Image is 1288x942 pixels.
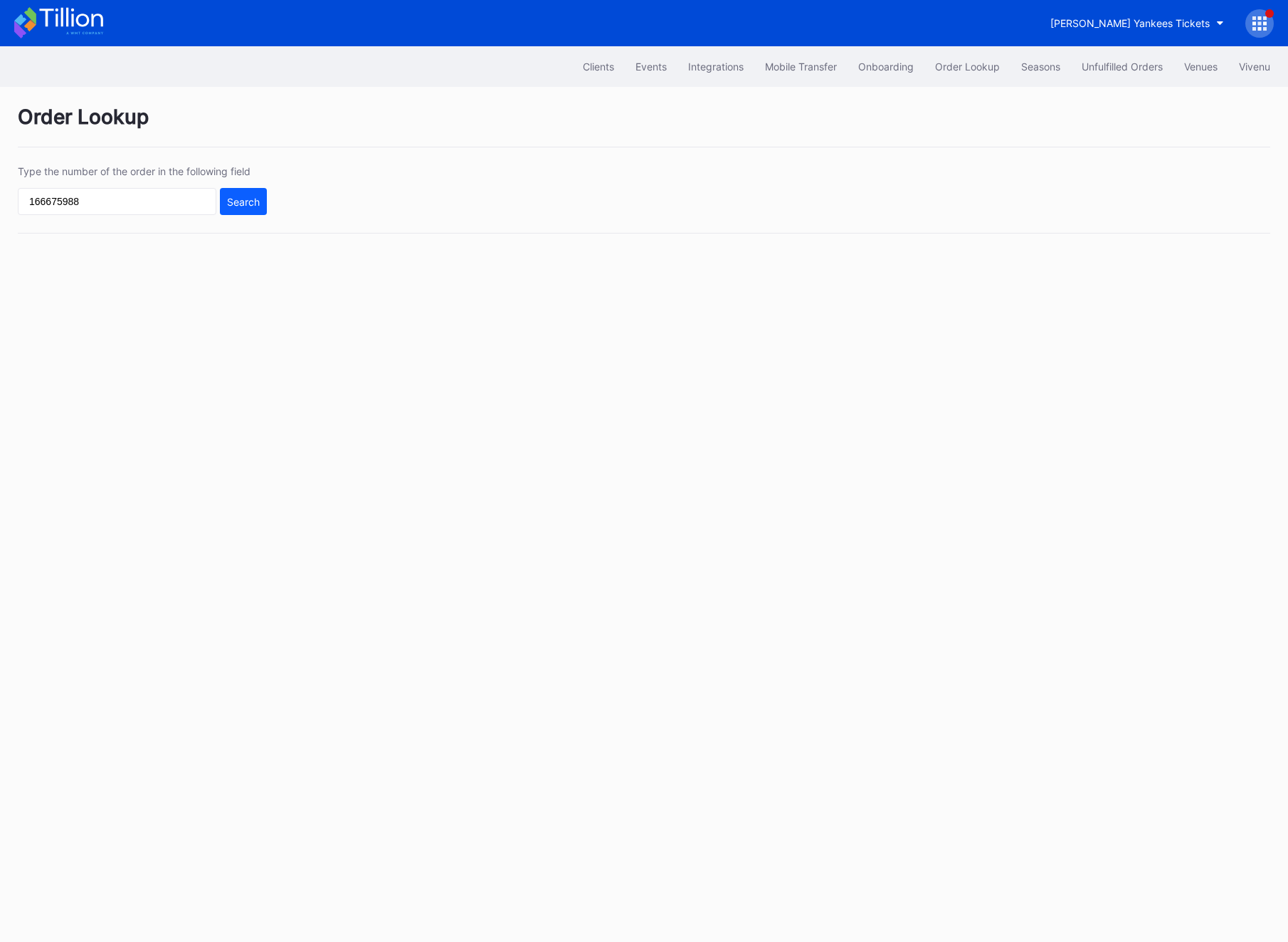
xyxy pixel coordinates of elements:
div: Seasons [1021,61,1060,73]
button: Integrations [677,53,754,80]
button: Unfulfilled Orders [1071,53,1173,80]
div: Integrations [688,61,744,73]
div: [PERSON_NAME] Yankees Tickets [1050,17,1210,29]
div: Unfulfilled Orders [1082,61,1163,73]
button: Search [220,188,267,215]
button: Events [625,53,677,80]
button: Clients [572,53,625,80]
button: Mobile Transfer [754,53,848,80]
div: Order Lookup [18,105,1270,147]
div: Type the number of the order in the following field [18,165,267,177]
div: Order Lookup [935,61,1000,73]
div: Onboarding [858,61,914,73]
input: GT59662 [18,188,216,215]
div: Search [227,196,260,208]
button: Seasons [1010,53,1071,80]
div: Clients [583,61,614,73]
div: Venues [1184,61,1218,73]
div: Events [635,61,667,73]
div: Vivenu [1239,61,1270,73]
div: Mobile Transfer [765,61,837,73]
button: [PERSON_NAME] Yankees Tickets [1040,10,1235,36]
button: Order Lookup [924,53,1010,80]
button: Venues [1173,53,1228,80]
button: Vivenu [1228,53,1281,80]
button: Onboarding [848,53,924,80]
